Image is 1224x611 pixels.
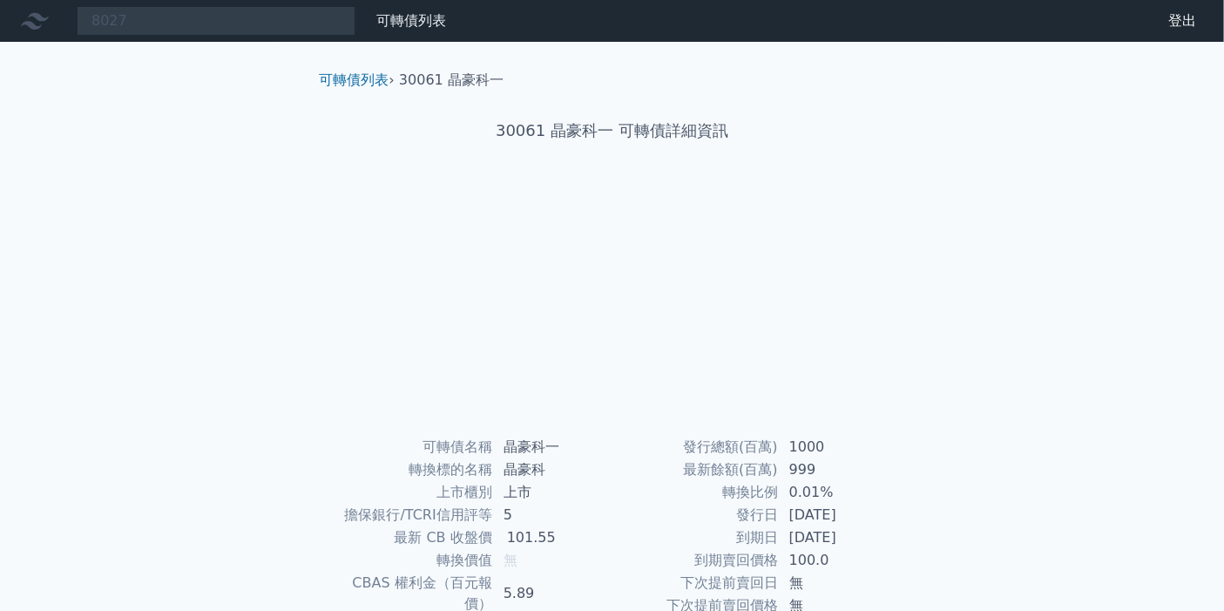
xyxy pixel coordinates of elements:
[493,458,612,481] td: 晶豪科
[327,458,493,481] td: 轉換標的名稱
[612,481,779,504] td: 轉換比例
[612,458,779,481] td: 最新餘額(百萬)
[77,6,355,36] input: 搜尋可轉債 代號／名稱
[504,527,559,548] div: 101.55
[1154,7,1210,35] a: 登出
[399,70,504,91] li: 30061 晶豪科一
[779,504,898,526] td: [DATE]
[1137,527,1224,611] iframe: Chat Widget
[327,436,493,458] td: 可轉債名稱
[779,549,898,572] td: 100.0
[504,552,517,568] span: 無
[779,526,898,549] td: [DATE]
[779,436,898,458] td: 1000
[306,119,919,143] h1: 30061 晶豪科一 可轉債詳細資訊
[320,71,389,88] a: 可轉債列表
[327,549,493,572] td: 轉換價值
[779,572,898,594] td: 無
[612,572,779,594] td: 下次提前賣回日
[779,458,898,481] td: 999
[493,481,612,504] td: 上市
[1137,527,1224,611] div: 聊天小工具
[327,504,493,526] td: 擔保銀行/TCRI信用評等
[612,549,779,572] td: 到期賣回價格
[779,481,898,504] td: 0.01%
[493,436,612,458] td: 晶豪科一
[327,481,493,504] td: 上市櫃別
[612,436,779,458] td: 發行總額(百萬)
[376,12,446,29] a: 可轉債列表
[612,526,779,549] td: 到期日
[320,70,395,91] li: ›
[327,526,493,549] td: 最新 CB 收盤價
[612,504,779,526] td: 發行日
[493,504,612,526] td: 5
